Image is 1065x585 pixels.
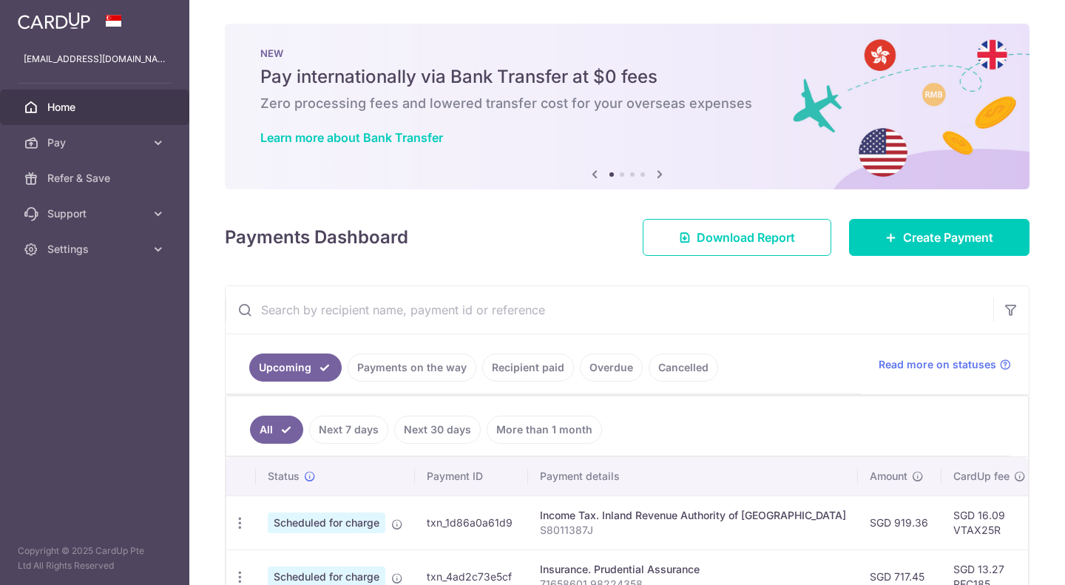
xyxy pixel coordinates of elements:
[849,219,1029,256] a: Create Payment
[24,52,166,67] p: [EMAIL_ADDRESS][DOMAIN_NAME]
[879,357,996,372] span: Read more on statuses
[697,229,795,246] span: Download Report
[348,354,476,382] a: Payments on the way
[649,354,718,382] a: Cancelled
[643,219,831,256] a: Download Report
[47,242,145,257] span: Settings
[309,416,388,444] a: Next 7 days
[260,47,994,59] p: NEW
[250,416,303,444] a: All
[47,100,145,115] span: Home
[415,496,528,550] td: txn_1d86a0a61d9
[903,229,993,246] span: Create Payment
[249,354,342,382] a: Upcoming
[879,357,1011,372] a: Read more on statuses
[225,24,1029,189] img: Bank transfer banner
[487,416,602,444] a: More than 1 month
[540,508,846,523] div: Income Tax. Inland Revenue Authority of [GEOGRAPHIC_DATA]
[18,12,90,30] img: CardUp
[580,354,643,382] a: Overdue
[540,562,846,577] div: Insurance. Prudential Assurance
[394,416,481,444] a: Next 30 days
[225,224,408,251] h4: Payments Dashboard
[953,469,1010,484] span: CardUp fee
[260,95,994,112] h6: Zero processing fees and lowered transfer cost for your overseas expenses
[870,469,907,484] span: Amount
[415,457,528,496] th: Payment ID
[47,135,145,150] span: Pay
[540,523,846,538] p: S8011387J
[528,457,858,496] th: Payment details
[858,496,941,550] td: SGD 919.36
[226,286,993,334] input: Search by recipient name, payment id or reference
[47,171,145,186] span: Refer & Save
[482,354,574,382] a: Recipient paid
[260,65,994,89] h5: Pay internationally via Bank Transfer at $0 fees
[941,496,1038,550] td: SGD 16.09 VTAX25R
[47,206,145,221] span: Support
[260,130,443,145] a: Learn more about Bank Transfer
[268,513,385,533] span: Scheduled for charge
[268,469,300,484] span: Status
